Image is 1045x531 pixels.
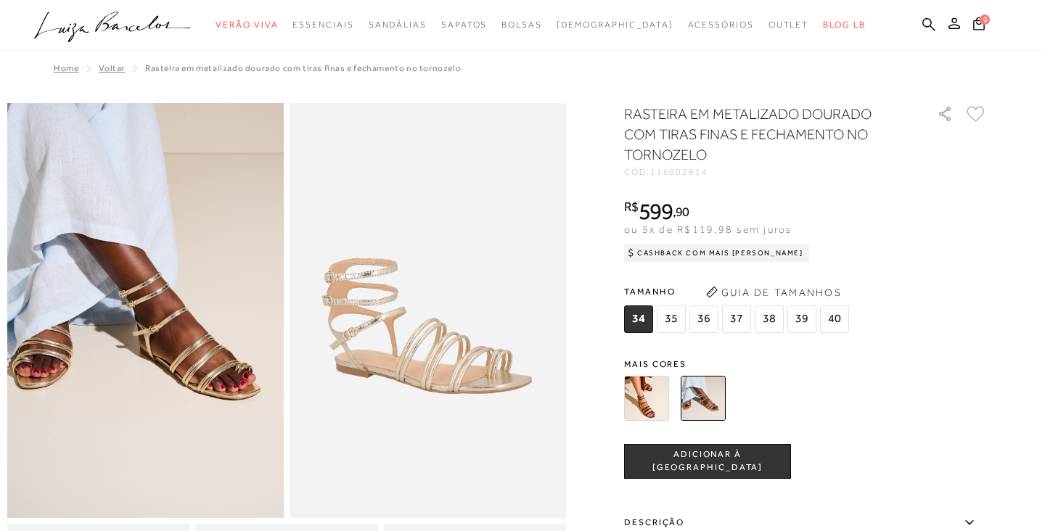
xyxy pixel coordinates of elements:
[673,205,689,218] i: ,
[639,198,673,224] span: 599
[787,305,816,333] span: 39
[624,305,653,333] span: 34
[216,20,278,30] span: Verão Viva
[769,12,809,38] a: noSubCategoriesText
[624,104,896,165] h1: RASTEIRA EM METALIZADO DOURADO COM TIRAS FINAS E FECHAMENTO NO TORNOZELO
[681,376,726,421] img: RASTEIRA EM METALIZADO DOURADO COM TIRAS FINAS E FECHAMENTO NO TORNOZELO
[980,15,990,25] span: 0
[624,444,791,479] button: ADICIONAR À [GEOGRAPHIC_DATA]
[823,12,865,38] a: BLOG LB
[688,20,754,30] span: Acessórios
[657,305,686,333] span: 35
[99,63,125,73] a: Voltar
[969,16,989,36] button: 0
[701,281,846,304] button: Guia de Tamanhos
[722,305,751,333] span: 37
[441,20,487,30] span: Sapatos
[624,200,639,213] i: R$
[145,63,461,73] span: RASTEIRA EM METALIZADO DOURADO COM TIRAS FINAS E FECHAMENTO NO TORNOZELO
[290,103,566,518] img: image
[624,244,809,262] div: Cashback com Mais [PERSON_NAME]
[441,12,487,38] a: noSubCategoriesText
[689,305,718,333] span: 36
[688,12,754,38] a: noSubCategoriesText
[501,20,542,30] span: Bolsas
[820,305,849,333] span: 40
[676,204,689,219] span: 90
[624,281,853,302] span: Tamanho
[624,376,669,421] img: RASTEIRA EM COURO CAFÉ COM TIRAS FINAS E FECHAMENTO NO TORNOZELO
[624,360,987,369] span: Mais cores
[650,167,708,177] span: 116002814
[625,448,790,474] span: ADICIONAR À [GEOGRAPHIC_DATA]
[557,20,673,30] span: [DEMOGRAPHIC_DATA]
[292,12,353,38] a: noSubCategoriesText
[501,12,542,38] a: noSubCategoriesText
[54,63,78,73] a: Home
[823,20,865,30] span: BLOG LB
[624,223,792,235] span: ou 5x de R$119,98 sem juros
[369,12,427,38] a: noSubCategoriesText
[769,20,809,30] span: Outlet
[624,168,914,176] div: CÓD:
[216,12,278,38] a: noSubCategoriesText
[7,103,284,518] img: image
[557,12,673,38] a: noSubCategoriesText
[292,20,353,30] span: Essenciais
[369,20,427,30] span: Sandálias
[755,305,784,333] span: 38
